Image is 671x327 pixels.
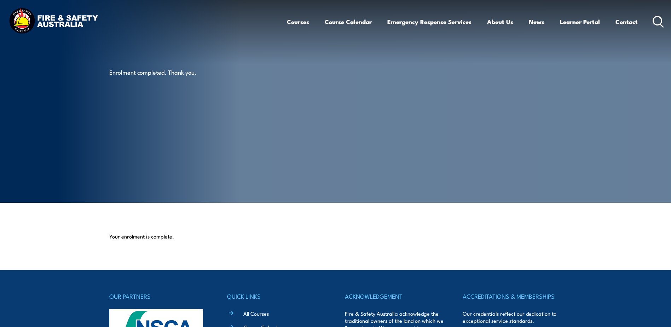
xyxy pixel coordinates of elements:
[560,12,600,31] a: Learner Portal
[325,12,372,31] a: Course Calendar
[529,12,544,31] a: News
[227,291,326,301] h4: QUICK LINKS
[387,12,472,31] a: Emergency Response Services
[463,291,562,301] h4: ACCREDITATIONS & MEMBERSHIPS
[463,310,562,324] p: Our credentials reflect our dedication to exceptional service standards.
[287,12,309,31] a: Courses
[487,12,513,31] a: About Us
[345,291,444,301] h4: ACKNOWLEDGEMENT
[615,12,638,31] a: Contact
[109,68,238,76] p: Enrolment completed. Thank you.
[243,310,269,317] a: All Courses
[109,291,208,301] h4: OUR PARTNERS
[109,233,562,240] p: Your enrolment is complete.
